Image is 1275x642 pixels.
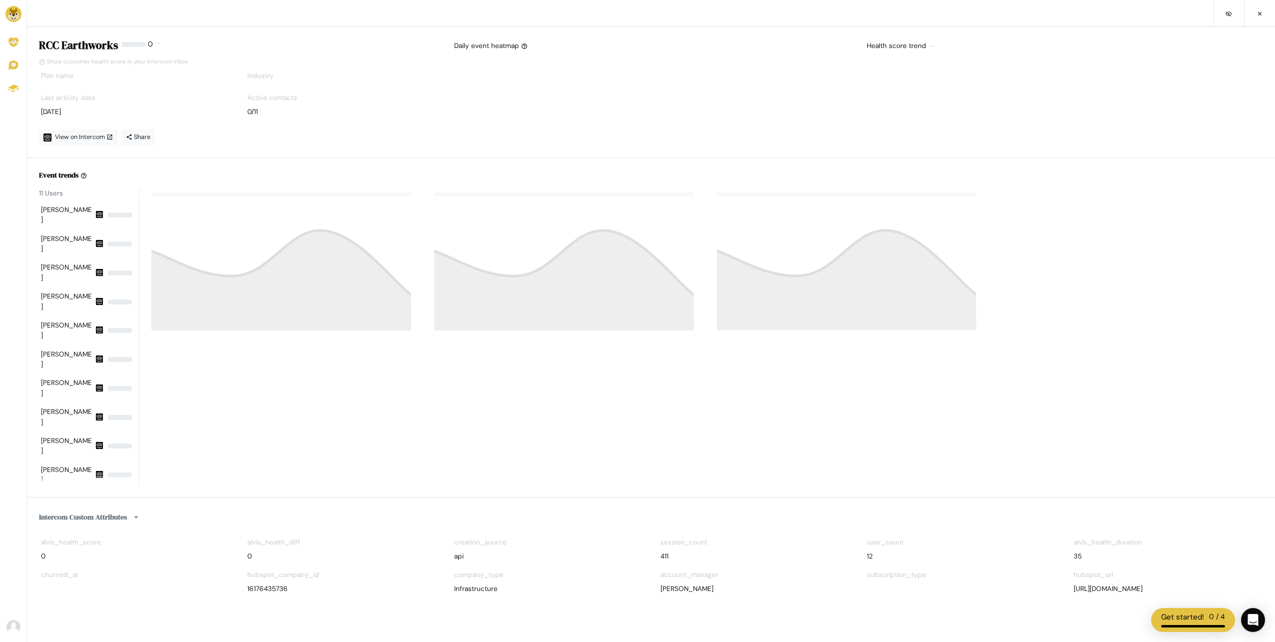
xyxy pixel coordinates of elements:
[108,472,132,477] div: NaN%
[865,39,1263,53] div: Health score trend
[454,570,504,580] label: company_type
[41,537,101,547] label: alvis_health_score
[41,349,93,370] div: [PERSON_NAME]
[121,129,155,145] a: Share
[660,551,848,561] div: 411
[6,620,20,634] img: Avatar
[41,320,93,341] div: [PERSON_NAME]
[247,551,435,561] div: 0
[1161,611,1204,623] div: Get started!
[148,39,153,56] div: 0
[39,129,117,145] a: View on Intercom
[55,133,113,141] span: View on Intercom
[1074,537,1142,547] label: alvis_health_duration
[247,107,435,117] div: 0/11
[660,570,718,580] label: account_manager
[41,262,93,283] div: [PERSON_NAME]
[660,537,707,547] label: session_count
[41,93,95,103] label: Last activity date
[247,537,300,547] label: alvis_health_diff
[108,386,132,391] div: NaN%
[41,436,93,456] div: [PERSON_NAME]
[41,465,93,485] div: [PERSON_NAME]
[247,93,297,103] label: Active contacts
[41,71,73,81] label: Plan name
[867,537,904,547] label: user_count
[108,328,132,333] div: NaN%
[108,270,132,275] div: NaN%
[1074,584,1261,594] div: [URL][DOMAIN_NAME]
[108,357,132,362] div: NaN%
[41,551,228,561] div: 0
[1074,551,1261,561] div: 35
[39,170,78,180] h6: Event trends
[454,551,641,561] div: api
[41,407,93,427] div: [PERSON_NAME]
[454,584,641,594] div: Infrastructure
[247,71,274,81] label: Industry
[41,234,93,254] div: [PERSON_NAME]
[454,537,507,547] label: creation_source
[108,443,132,448] div: NaN%
[41,570,78,580] label: churned_at
[5,6,21,22] img: Brand
[1241,608,1265,632] div: Open Intercom Messenger
[39,188,139,198] div: 11 Users
[867,570,926,580] label: subscription_type
[247,584,435,594] div: 16176435736
[108,299,132,304] div: NaN%
[41,378,93,398] div: [PERSON_NAME]
[1209,611,1225,623] div: 0 / 4
[39,509,1263,525] h6: Intercom Custom Attributes
[1074,570,1113,580] label: hubspot_url
[108,415,132,420] div: NaN%
[660,584,848,594] div: [PERSON_NAME]
[247,570,319,580] label: hubspot_company_id
[39,58,188,65] a: Show customer health score in your Intercom Inbox
[454,41,528,51] div: Daily event heatmap
[41,107,228,117] div: [DATE]
[41,291,93,312] div: [PERSON_NAME]
[108,212,132,217] div: NaN%
[41,205,93,225] div: [PERSON_NAME]
[867,551,1054,561] div: 12
[39,39,118,52] h4: RCC Earthworks
[108,241,132,246] div: NaN%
